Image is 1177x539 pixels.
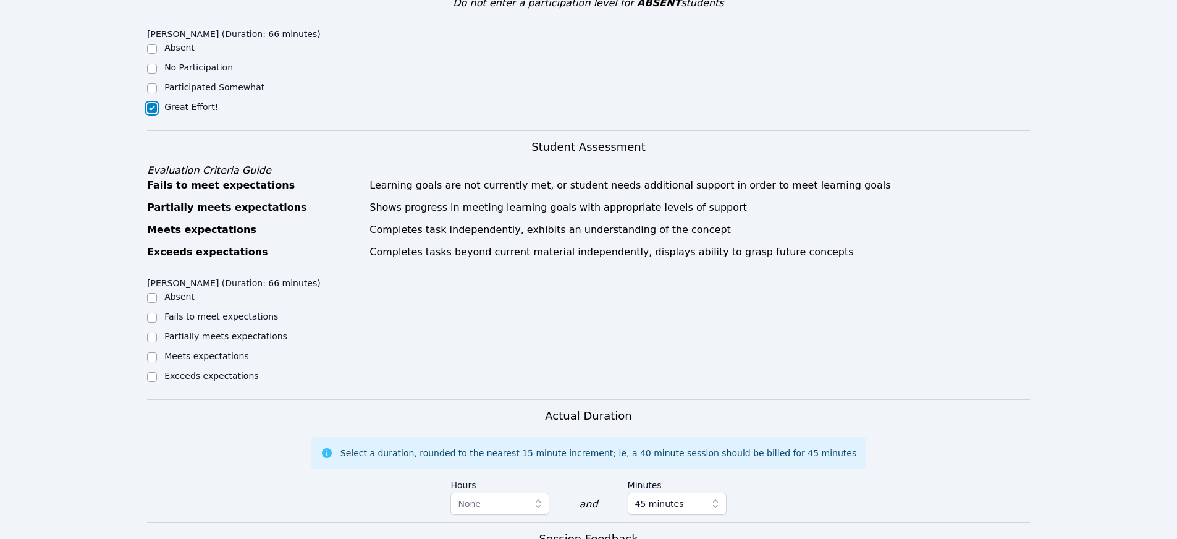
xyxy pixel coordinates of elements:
[450,474,549,493] label: Hours
[369,223,1030,237] div: Completes task independently, exhibits an understanding of the concept
[164,371,258,381] label: Exceeds expectations
[369,245,1030,260] div: Completes tasks beyond current material independently, displays ability to grasp future concepts
[340,447,856,459] div: Select a duration, rounded to the nearest 15 minute increment; ie, a 40 minute session should be ...
[147,138,1030,156] h3: Student Assessment
[450,493,549,515] button: None
[164,62,233,72] label: No Participation
[147,200,362,215] div: Partially meets expectations
[147,178,362,193] div: Fails to meet expectations
[147,223,362,237] div: Meets expectations
[164,292,195,302] label: Absent
[147,163,1030,178] div: Evaluation Criteria Guide
[164,82,264,92] label: Participated Somewhat
[164,102,218,112] label: Great Effort!
[545,407,631,425] h3: Actual Duration
[147,272,321,291] legend: [PERSON_NAME] (Duration: 66 minutes)
[369,200,1030,215] div: Shows progress in meeting learning goals with appropriate levels of support
[635,496,684,511] span: 45 minutes
[147,23,321,41] legend: [PERSON_NAME] (Duration: 66 minutes)
[369,178,1030,193] div: Learning goals are not currently met, or student needs additional support in order to meet learni...
[147,245,362,260] div: Exceeds expectations
[164,43,195,53] label: Absent
[628,493,727,515] button: 45 minutes
[164,331,287,341] label: Partially meets expectations
[164,351,249,361] label: Meets expectations
[458,499,481,509] span: None
[579,497,597,512] div: and
[164,312,278,321] label: Fails to meet expectations
[628,474,727,493] label: Minutes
